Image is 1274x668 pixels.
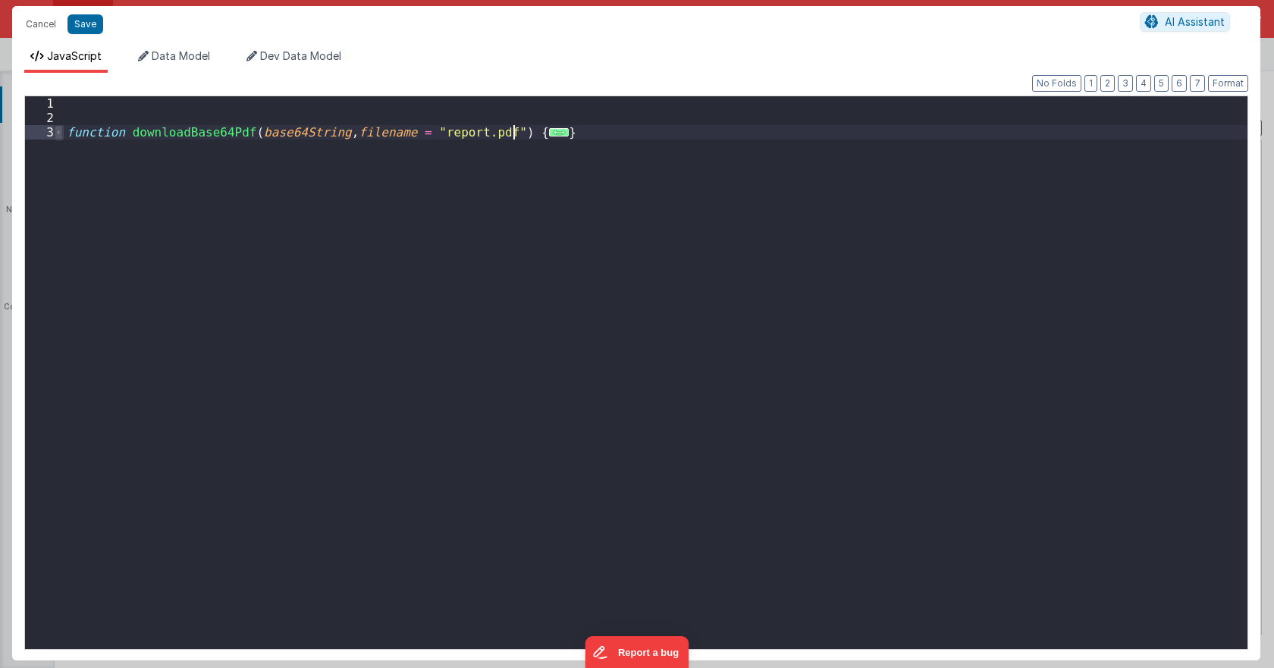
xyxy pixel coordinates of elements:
[25,111,64,125] div: 2
[1118,75,1133,92] button: 3
[1140,12,1230,32] button: AI Assistant
[1208,75,1248,92] button: Format
[1190,75,1205,92] button: 7
[152,49,210,62] span: Data Model
[1154,75,1169,92] button: 5
[1032,75,1081,92] button: No Folds
[1172,75,1187,92] button: 6
[1165,15,1225,28] span: AI Assistant
[1084,75,1097,92] button: 1
[47,49,102,62] span: JavaScript
[1136,75,1151,92] button: 4
[18,14,64,35] button: Cancel
[25,125,64,140] div: 3
[1100,75,1115,92] button: 2
[25,96,64,111] div: 1
[549,128,569,136] span: ...
[260,49,341,62] span: Dev Data Model
[585,636,689,668] iframe: Marker.io feedback button
[67,14,103,34] button: Save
